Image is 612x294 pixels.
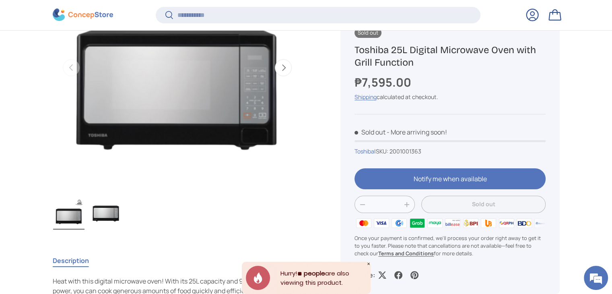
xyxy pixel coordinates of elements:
[497,217,515,230] img: qrph
[408,217,426,230] img: grabpay
[354,217,372,230] img: master
[354,93,545,101] div: calculated at checkout.
[533,217,551,230] img: metrobank
[389,148,421,155] span: 2001001363
[390,217,408,230] img: gcash
[421,196,545,213] button: Sold out
[354,44,545,69] h1: Toshiba 25L Digital Microwave Oven with Grill Function
[354,128,385,137] span: Sold out
[53,197,84,230] img: Toshiba 25L Digital Microwave Oven with Grill Function
[354,93,377,101] a: Shipping
[515,217,533,230] img: bdo
[378,250,434,257] a: Terms and Conditions
[376,148,388,155] span: SKU:
[53,251,89,270] button: Description
[374,148,421,155] span: |
[373,217,390,230] img: visa
[354,148,374,155] a: Toshiba
[462,217,480,230] img: bpi
[387,128,447,137] p: - More arriving soon!
[426,217,444,230] img: maya
[354,28,381,38] span: Sold out
[53,9,113,21] img: ConcepStore
[90,197,122,230] img: toshiba-25l-digital-microwave oven-with-grill-function-front-view
[354,234,545,258] p: Once your payment is confirmed, we'll process your order right away to get it to you faster. Plea...
[480,217,497,230] img: ubp
[444,217,462,230] img: billease
[367,262,371,266] div: Close
[354,74,413,90] strong: ₱7,595.00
